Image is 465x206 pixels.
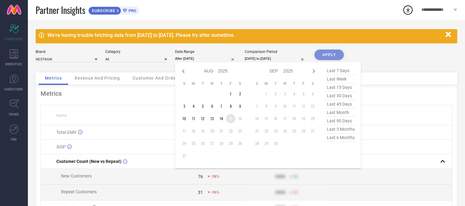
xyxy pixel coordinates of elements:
td: Thu Sep 18 2025 [290,114,299,123]
th: Tuesday [198,81,208,86]
span: SUGGESTIONS [5,87,24,91]
input: Select date range [175,55,237,62]
span: Partner Insights [36,4,85,16]
td: Wed Aug 13 2025 [208,114,217,123]
td: Tue Sep 16 2025 [271,114,280,123]
span: AISP [56,144,66,149]
div: 76 [198,174,203,179]
div: Open download list [402,4,414,15]
td: Fri Aug 08 2025 [226,102,235,111]
td: Sun Sep 28 2025 [252,139,262,148]
td: Thu Aug 28 2025 [217,139,226,148]
td: Wed Aug 20 2025 [208,126,217,136]
td: Tue Aug 19 2025 [198,126,208,136]
td: Tue Aug 12 2025 [198,114,208,123]
td: Mon Aug 18 2025 [189,126,198,136]
td: Fri Sep 12 2025 [299,102,308,111]
span: Metrics [45,76,62,81]
span: 50 [293,190,298,195]
td: Fri Sep 26 2025 [299,126,308,136]
span: SUBSCRIBE [89,8,117,13]
span: Repeat Customers [61,189,97,194]
span: last 15 days [325,83,356,92]
span: last 3 months [325,125,356,134]
a: SUBSCRIBEPRO [88,5,139,15]
div: 31 [198,190,203,195]
span: Customer Count (New vs Repeat) [56,159,121,164]
th: Monday [189,81,198,86]
td: Tue Sep 30 2025 [271,139,280,148]
div: Date Range [175,50,237,54]
td: Wed Sep 24 2025 [280,126,290,136]
span: last 30 days [325,92,356,100]
td: Wed Aug 27 2025 [208,139,217,148]
div: Previous month [180,68,187,75]
span: WORKSPACE [6,62,23,66]
td: Thu Sep 11 2025 [290,102,299,111]
th: Sunday [252,81,262,86]
span: last week [325,75,356,83]
span: TRENDS [9,112,19,116]
span: last month [325,108,356,117]
span: Total GMV [56,130,77,135]
td: Sun Aug 10 2025 [180,114,189,123]
span: PRO [127,8,136,13]
th: Saturday [308,81,318,86]
td: Wed Sep 17 2025 [280,114,290,123]
span: Revenue And Pricing [75,76,120,81]
td: Sat Sep 20 2025 [308,114,318,123]
td: Sun Sep 07 2025 [252,102,262,111]
div: Category [105,50,167,54]
td: Thu Sep 25 2025 [290,126,299,136]
td: Sat Aug 02 2025 [235,89,245,99]
span: -96% [211,190,219,195]
div: 9999 [275,174,285,179]
span: 50 [293,174,298,179]
td: Sun Aug 03 2025 [180,102,189,111]
td: Mon Sep 08 2025 [262,102,271,111]
td: Mon Aug 25 2025 [189,139,198,148]
span: last 45 days [325,100,356,108]
span: SCORECARDS [5,37,23,41]
td: Tue Sep 09 2025 [271,102,280,111]
td: Sun Sep 14 2025 [252,114,262,123]
span: last 7 days [325,67,356,75]
td: Thu Sep 04 2025 [290,89,299,99]
td: Fri Aug 22 2025 [226,126,235,136]
span: Customer And Orders [133,76,180,81]
td: Thu Aug 14 2025 [217,114,226,123]
td: Thu Aug 21 2025 [217,126,226,136]
td: Sun Aug 31 2025 [180,151,189,160]
td: Mon Sep 22 2025 [262,126,271,136]
th: Monday [262,81,271,86]
td: Fri Aug 01 2025 [226,89,235,99]
td: Tue Sep 02 2025 [271,89,280,99]
td: Thu Aug 07 2025 [217,102,226,111]
td: Sat Sep 27 2025 [308,126,318,136]
div: We're having trouble fetching data from [DATE] to [DATE]. Please try after sometime. [47,32,442,38]
td: Mon Sep 01 2025 [262,89,271,99]
span: Name [56,113,67,118]
td: Fri Sep 05 2025 [299,89,308,99]
td: Wed Aug 06 2025 [208,102,217,111]
span: New Customers [61,173,92,178]
span: -98% [211,174,219,179]
th: Thursday [217,81,226,86]
td: Mon Aug 11 2025 [189,114,198,123]
td: Mon Sep 29 2025 [262,139,271,148]
td: Fri Aug 29 2025 [226,139,235,148]
input: Select comparison period [245,55,307,62]
td: Sat Aug 09 2025 [235,102,245,111]
th: Tuesday [271,81,280,86]
th: Sunday [180,81,189,86]
td: Sat Sep 06 2025 [308,89,318,99]
div: 9999 [275,190,285,195]
td: Sat Aug 30 2025 [235,139,245,148]
td: Tue Sep 23 2025 [271,126,280,136]
th: Wednesday [280,81,290,86]
span: last 6 months [325,134,356,142]
td: Sat Aug 23 2025 [235,126,245,136]
td: Sun Aug 24 2025 [180,139,189,148]
td: Sat Aug 16 2025 [235,114,245,123]
th: Friday [226,81,235,86]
